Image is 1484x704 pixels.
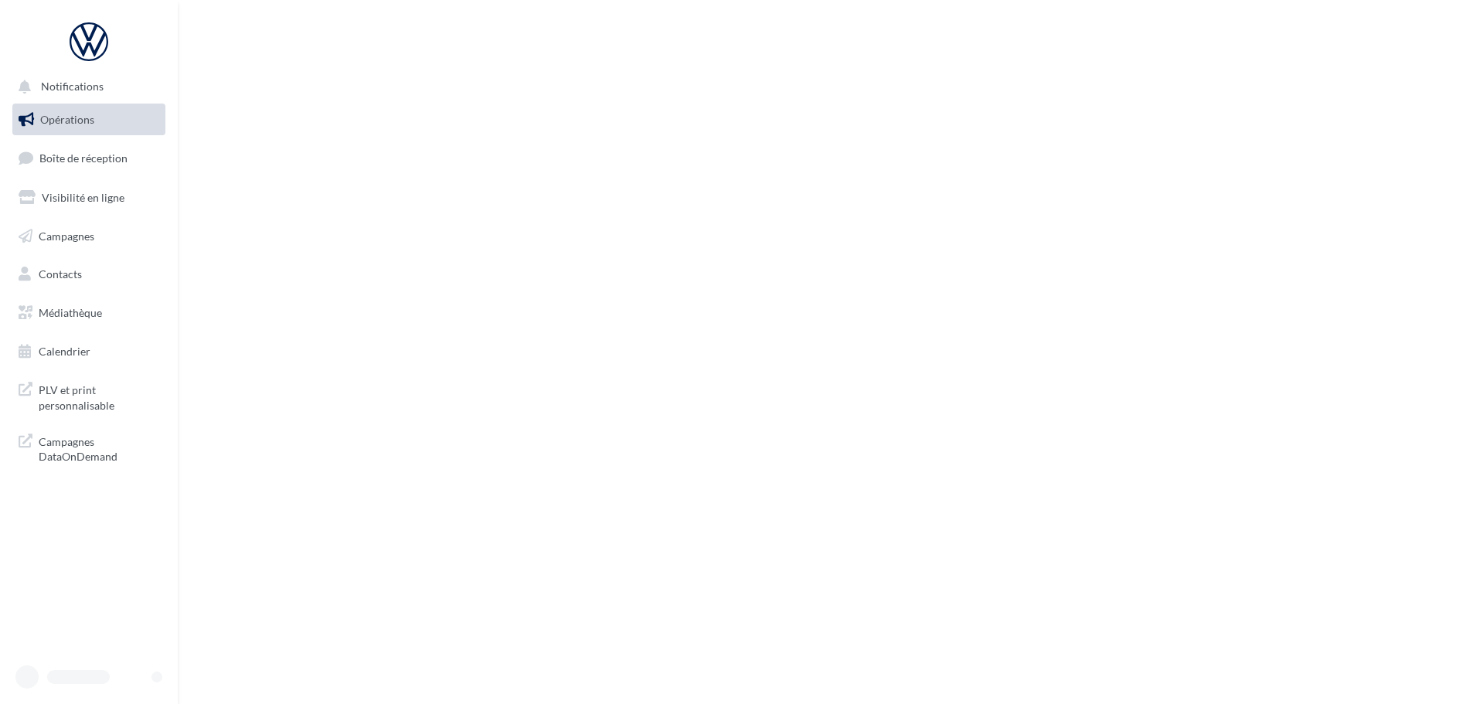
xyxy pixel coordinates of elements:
a: Médiathèque [9,297,168,329]
span: Contacts [39,267,82,281]
a: Boîte de réception [9,141,168,175]
a: Visibilité en ligne [9,182,168,214]
a: Campagnes [9,220,168,253]
a: Calendrier [9,335,168,368]
span: Campagnes [39,229,94,242]
span: Médiathèque [39,306,102,319]
span: Opérations [40,113,94,126]
a: Contacts [9,258,168,291]
span: Boîte de réception [39,151,128,165]
span: Campagnes DataOnDemand [39,431,159,464]
a: PLV et print personnalisable [9,373,168,419]
span: Calendrier [39,345,90,358]
span: Visibilité en ligne [42,191,124,204]
a: Opérations [9,104,168,136]
span: PLV et print personnalisable [39,379,159,413]
a: Campagnes DataOnDemand [9,425,168,471]
span: Notifications [41,80,104,94]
